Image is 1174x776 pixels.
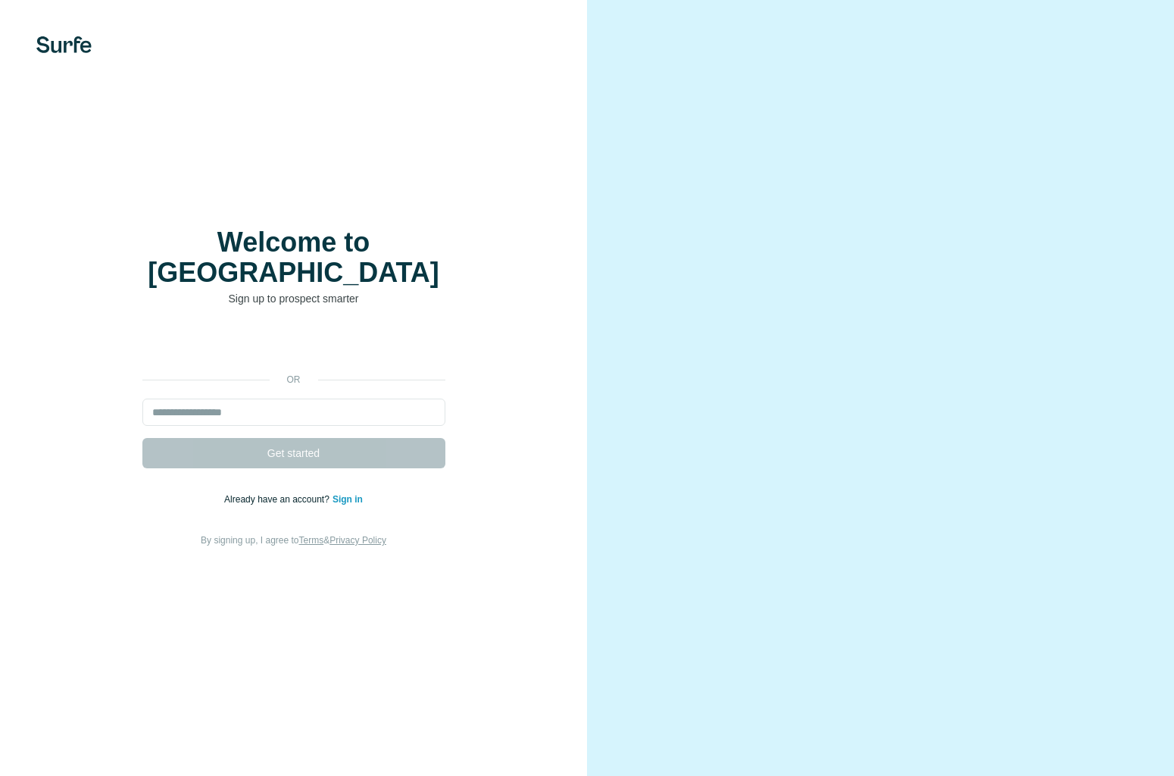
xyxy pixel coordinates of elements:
[142,227,445,288] h1: Welcome to [GEOGRAPHIC_DATA]
[201,535,386,546] span: By signing up, I agree to &
[142,291,445,306] p: Sign up to prospect smarter
[270,373,318,386] p: or
[224,494,333,505] span: Already have an account?
[135,329,453,362] iframe: Sign in with Google Button
[329,535,386,546] a: Privacy Policy
[36,36,92,53] img: Surfe's logo
[299,535,324,546] a: Terms
[333,494,363,505] a: Sign in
